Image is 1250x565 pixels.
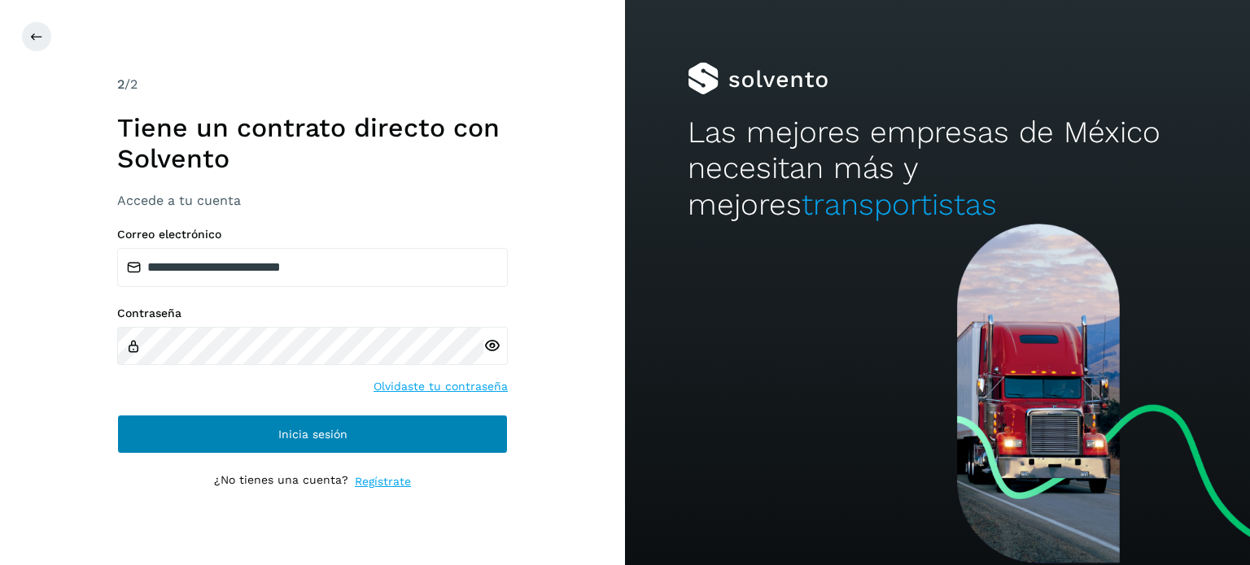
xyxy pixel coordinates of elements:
button: Inicia sesión [117,415,508,454]
p: ¿No tienes una cuenta? [214,473,348,490]
span: 2 [117,76,125,92]
div: /2 [117,75,508,94]
h2: Las mejores empresas de México necesitan más y mejores [688,115,1187,223]
label: Correo electrónico [117,228,508,241]
label: Contraseña [117,306,508,320]
a: Regístrate [355,473,411,490]
span: Inicia sesión [278,428,347,440]
a: Olvidaste tu contraseña [374,378,508,395]
h1: Tiene un contrato directo con Solvento [117,112,508,175]
h3: Accede a tu cuenta [117,193,508,208]
span: transportistas [802,187,997,222]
